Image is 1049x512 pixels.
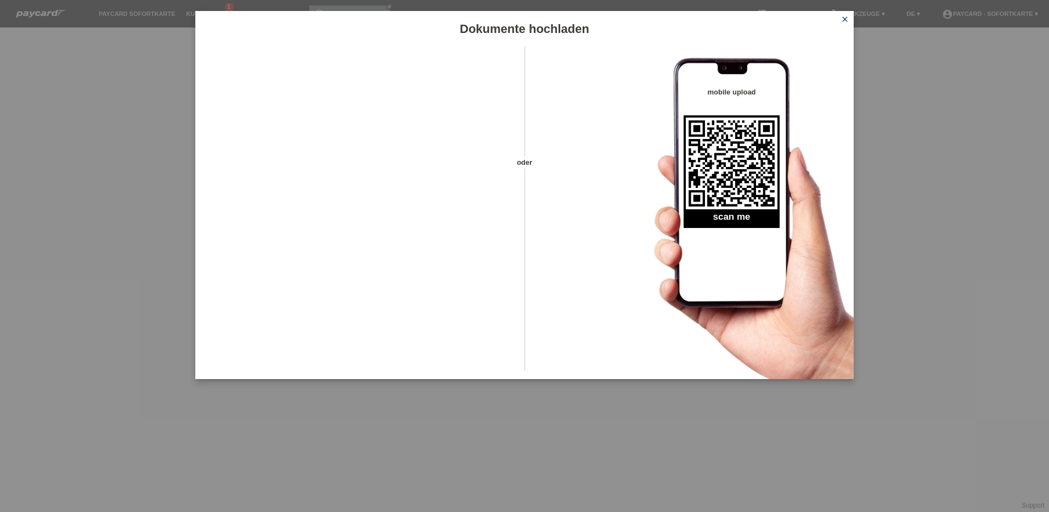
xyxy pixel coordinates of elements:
h2: scan me [684,212,780,228]
h1: Dokumente hochladen [195,22,854,36]
span: oder [505,157,544,168]
i: close [841,15,849,24]
a: close [838,14,852,26]
iframe: Upload [212,74,505,349]
h4: mobile upload [684,88,780,96]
